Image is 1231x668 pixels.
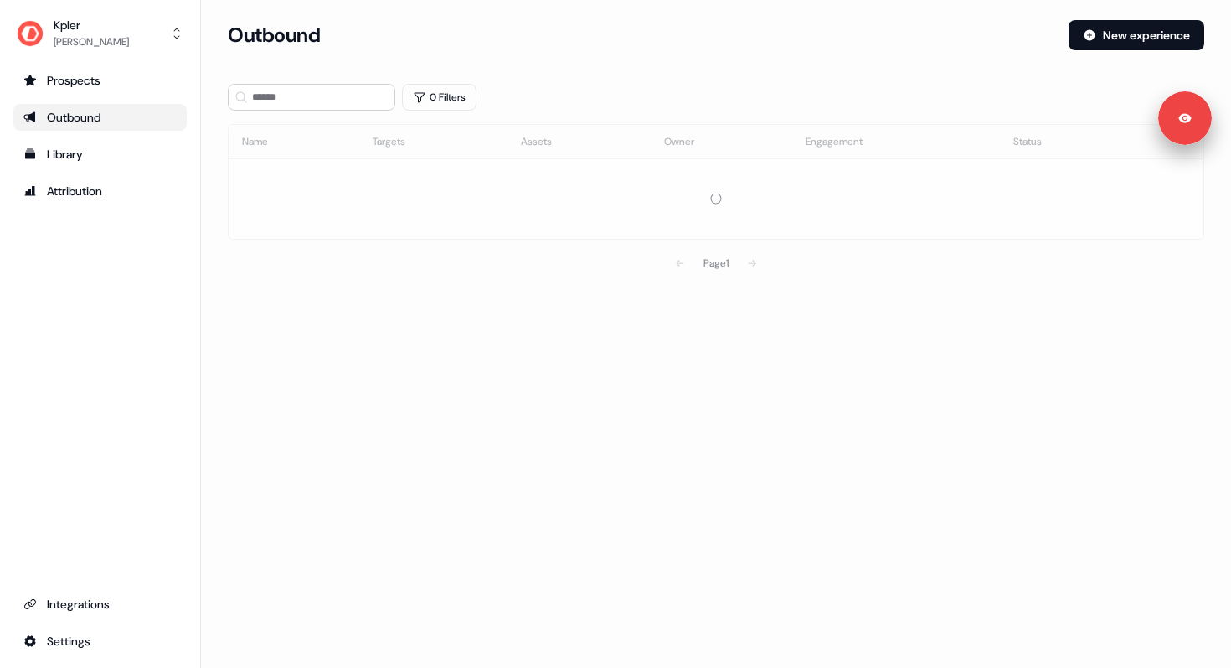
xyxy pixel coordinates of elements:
a: Go to integrations [13,628,187,655]
div: Outbound [23,109,177,126]
div: Prospects [23,72,177,89]
a: Go to attribution [13,178,187,205]
a: Go to templates [13,141,187,168]
a: Go to outbound experience [13,104,187,131]
div: Library [23,146,177,163]
div: [PERSON_NAME] [54,34,129,50]
button: New experience [1069,20,1204,50]
div: Settings [23,633,177,650]
a: Go to integrations [13,591,187,618]
button: 0 Filters [402,84,476,111]
div: Integrations [23,596,177,613]
h3: Outbound [228,23,320,48]
div: Attribution [23,183,177,199]
a: Go to prospects [13,67,187,94]
button: Kpler[PERSON_NAME] [13,13,187,54]
div: Kpler [54,17,129,34]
